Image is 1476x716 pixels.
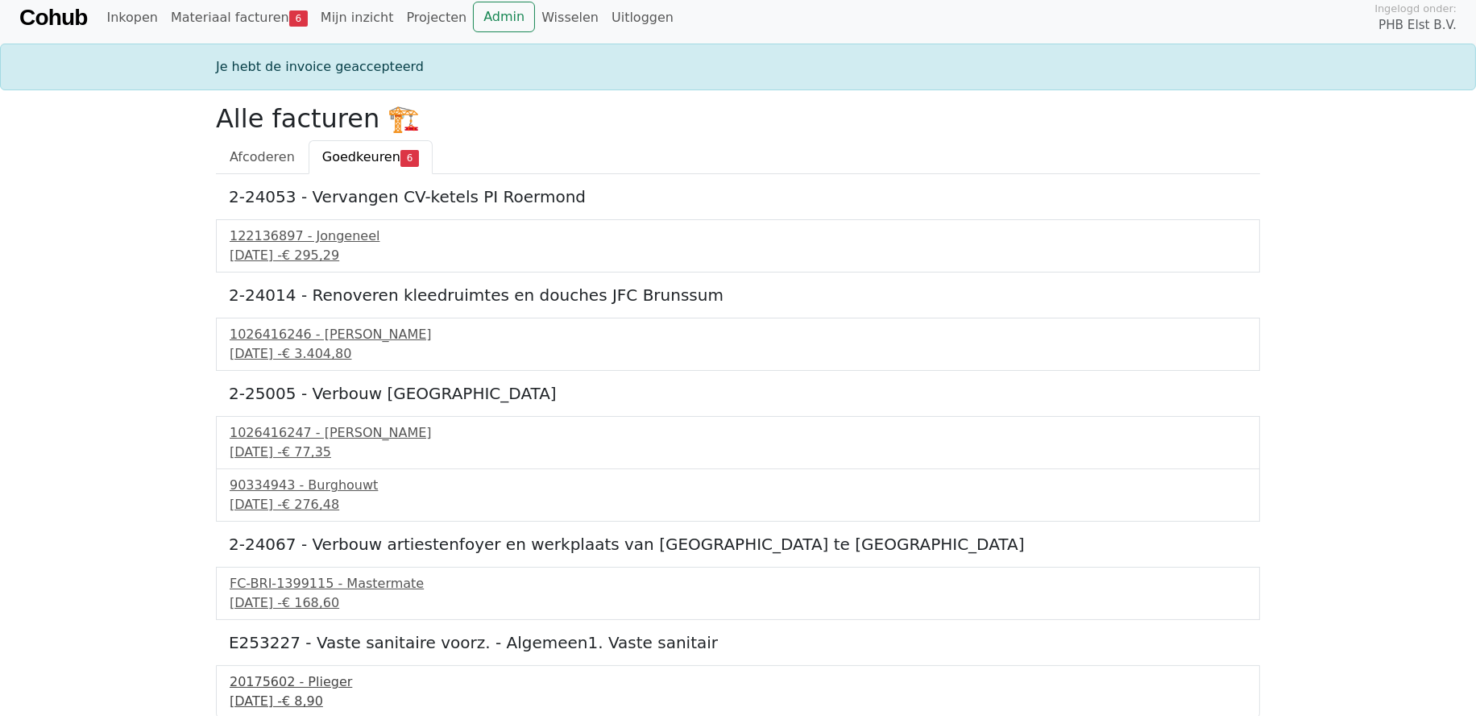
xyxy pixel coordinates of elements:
h5: 2-24014 - Renoveren kleedruimtes en douches JFC Brunssum [229,285,1247,305]
span: € 77,35 [282,444,331,460]
a: Afcoderen [216,140,309,174]
a: Mijn inzicht [314,2,400,34]
div: [DATE] - [230,443,1246,462]
h5: E253227 - Vaste sanitaire voorz. - Algemeen1. Vaste sanitair [229,633,1247,652]
div: 122136897 - Jongeneel [230,227,1246,246]
a: FC-BRI-1399115 - Mastermate[DATE] -€ 168,60 [230,574,1246,613]
div: 1026416246 - [PERSON_NAME] [230,325,1246,344]
span: Afcoderen [230,149,295,164]
a: 20175602 - Plieger[DATE] -€ 8,90 [230,672,1246,711]
h5: 2-24067 - Verbouw artiestenfoyer en werkplaats van [GEOGRAPHIC_DATA] te [GEOGRAPHIC_DATA] [229,535,1247,554]
a: 1026416246 - [PERSON_NAME][DATE] -€ 3.404,80 [230,325,1246,364]
div: [DATE] - [230,344,1246,364]
a: 122136897 - Jongeneel[DATE] -€ 295,29 [230,227,1246,265]
a: Materiaal facturen6 [164,2,314,34]
div: Je hebt de invoice geaccepteerd [206,57,1270,77]
a: Uitloggen [605,2,680,34]
h5: 2-24053 - Vervangen CV-ketels PI Roermond [229,187,1247,206]
div: [DATE] - [230,495,1246,514]
div: [DATE] - [230,246,1246,265]
a: Inkopen [100,2,164,34]
div: [DATE] - [230,692,1246,711]
a: 90334943 - Burghouwt[DATE] -€ 276,48 [230,476,1246,514]
a: Wisselen [535,2,605,34]
span: Goedkeuren [322,149,400,164]
span: € 276,48 [282,497,339,512]
span: € 3.404,80 [282,346,352,361]
span: € 168,60 [282,595,339,610]
div: 20175602 - Plieger [230,672,1246,692]
div: FC-BRI-1399115 - Mastermate [230,574,1246,593]
h2: Alle facturen 🏗️ [216,103,1260,134]
span: Ingelogd onder: [1374,1,1457,16]
a: Admin [473,2,535,32]
div: [DATE] - [230,593,1246,613]
h5: 2-25005 - Verbouw [GEOGRAPHIC_DATA] [229,384,1247,403]
span: PHB Elst B.V. [1379,16,1457,35]
div: 90334943 - Burghouwt [230,476,1246,495]
span: € 295,29 [282,248,339,263]
a: 1026416247 - [PERSON_NAME][DATE] -€ 77,35 [230,423,1246,462]
a: Goedkeuren6 [309,140,433,174]
span: 6 [289,10,308,27]
span: 6 [400,150,419,166]
a: Projecten [400,2,473,34]
div: 1026416247 - [PERSON_NAME] [230,423,1246,443]
span: € 8,90 [282,693,323,709]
